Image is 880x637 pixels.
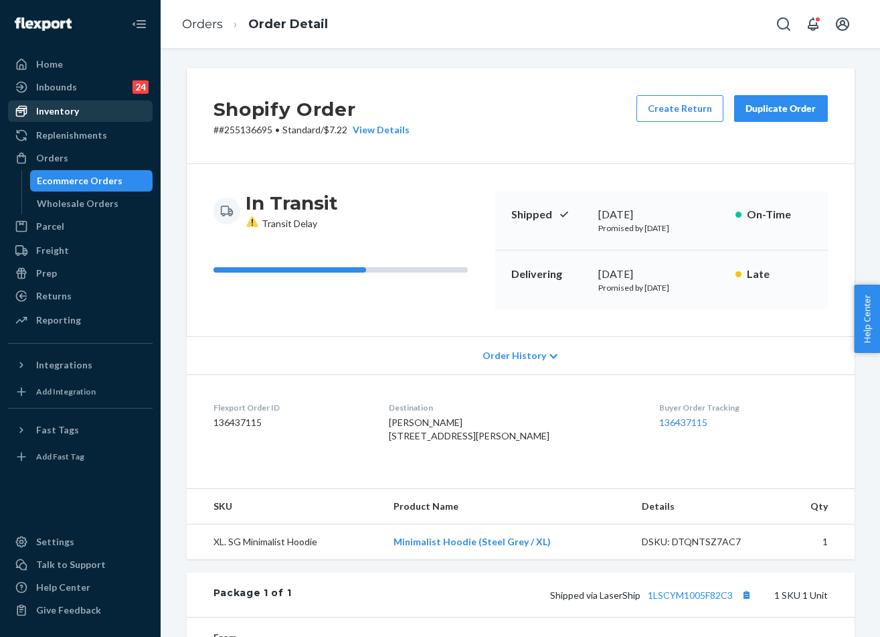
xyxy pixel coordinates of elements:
th: Qty [778,489,854,524]
td: XL. SG Minimalist Hoodie [187,524,383,560]
div: Help Center [36,581,90,594]
a: Home [8,54,153,75]
p: Shipped [511,207,588,222]
div: Talk to Support [36,558,106,571]
a: Reporting [8,309,153,331]
a: Help Center [8,577,153,598]
a: Add Integration [8,381,153,403]
button: Help Center [854,285,880,353]
a: Orders [182,17,223,31]
div: 1 SKU 1 Unit [291,586,827,604]
div: Prep [36,267,57,280]
div: Integrations [36,358,92,372]
a: Talk to Support [8,554,153,575]
div: Replenishments [36,129,107,142]
button: Copy tracking number [738,586,756,604]
p: Promised by [DATE] [598,222,725,234]
a: Order Detail [248,17,328,31]
div: [DATE] [598,207,725,222]
a: Inbounds24 [8,76,153,98]
span: Shipped via LaserShip [550,589,756,601]
div: Wholesale Orders [37,197,118,210]
a: Add Fast Tag [8,446,153,468]
p: Late [747,267,812,282]
h3: In Transit [246,191,338,215]
a: Settings [8,531,153,553]
img: Flexport logo [15,17,72,31]
div: Package 1 of 1 [213,586,292,604]
button: Duplicate Order [734,95,828,122]
dd: 136437115 [213,416,368,429]
div: Home [36,58,63,71]
a: Replenishments [8,125,153,146]
ol: breadcrumbs [171,5,339,44]
div: Duplicate Order [745,102,816,115]
a: Orders [8,147,153,169]
button: Open account menu [829,11,856,38]
dt: Buyer Order Tracking [659,402,828,413]
dt: Destination [389,402,638,413]
th: Product Name [383,489,631,524]
a: Ecommerce Orders [30,170,153,192]
a: Prep [8,263,153,284]
th: Details [631,489,778,524]
div: Add Fast Tag [36,451,84,462]
dt: Flexport Order ID [213,402,368,413]
span: • [275,124,280,135]
h2: Shopify Order [213,95,410,123]
th: SKU [187,489,383,524]
button: Create Return [636,95,723,122]
a: Wholesale Orders [30,193,153,214]
td: 1 [778,524,854,560]
p: Delivering [511,267,588,282]
button: Fast Tags [8,419,153,441]
a: 136437115 [659,417,707,428]
a: Returns [8,285,153,307]
span: Order History [482,349,546,362]
div: Reporting [36,313,81,327]
div: Orders [36,151,68,165]
div: Give Feedback [36,604,101,617]
button: View Details [347,123,410,137]
div: Parcel [36,220,64,233]
span: [PERSON_NAME] [STREET_ADDRESS][PERSON_NAME] [389,417,549,441]
button: Integrations [8,354,153,376]
div: Returns [36,289,72,303]
div: Ecommerce Orders [37,174,122,188]
p: # #255136695 / $7.22 [213,123,410,137]
span: Standard [282,124,321,135]
button: Open notifications [800,11,826,38]
div: Inventory [36,104,79,118]
div: Settings [36,535,74,549]
a: 1LSCYM1005F82C3 [648,589,733,601]
p: On-Time [747,207,812,222]
div: Add Integration [36,386,96,397]
button: Open Search Box [770,11,797,38]
div: Freight [36,244,69,257]
p: Promised by [DATE] [598,282,725,293]
div: Inbounds [36,80,77,94]
div: [DATE] [598,267,725,282]
a: Inventory [8,100,153,122]
a: Freight [8,240,153,261]
span: Transit Delay [246,218,317,229]
button: Close Navigation [126,11,153,38]
div: Fast Tags [36,423,79,437]
a: Minimalist Hoodie (Steel Grey / XL) [393,536,551,547]
div: 24 [133,80,149,94]
div: DSKU: DTQNTSZ7AC7 [642,535,768,549]
button: Give Feedback [8,599,153,621]
a: Parcel [8,216,153,237]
